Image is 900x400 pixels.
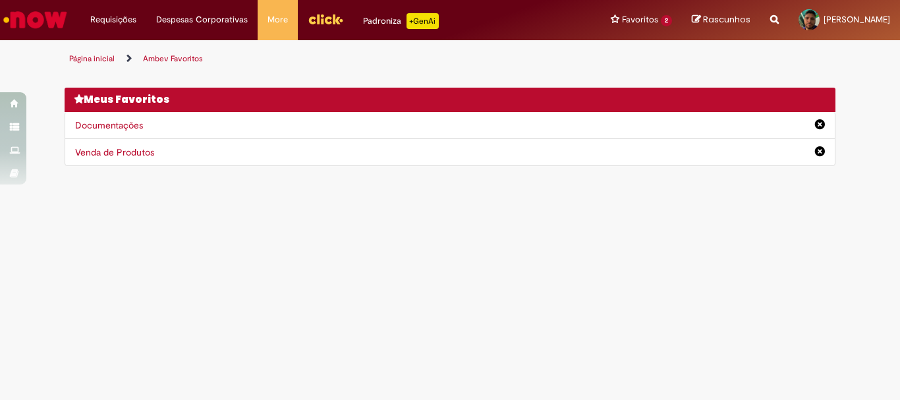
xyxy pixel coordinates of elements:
[90,13,136,26] span: Requisições
[65,47,835,71] ul: Trilhas de página
[363,13,439,29] div: Padroniza
[156,13,248,26] span: Despesas Corporativas
[692,14,750,26] a: Rascunhos
[69,53,115,64] a: Página inicial
[824,14,890,25] span: [PERSON_NAME]
[622,13,658,26] span: Favoritos
[308,9,343,29] img: click_logo_yellow_360x200.png
[84,92,169,106] span: Meus Favoritos
[267,13,288,26] span: More
[703,13,750,26] span: Rascunhos
[75,146,154,158] a: Venda de Produtos
[661,15,672,26] span: 2
[1,7,69,33] img: ServiceNow
[407,13,439,29] p: +GenAi
[143,53,203,64] a: Ambev Favoritos
[75,119,143,131] a: Documentações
